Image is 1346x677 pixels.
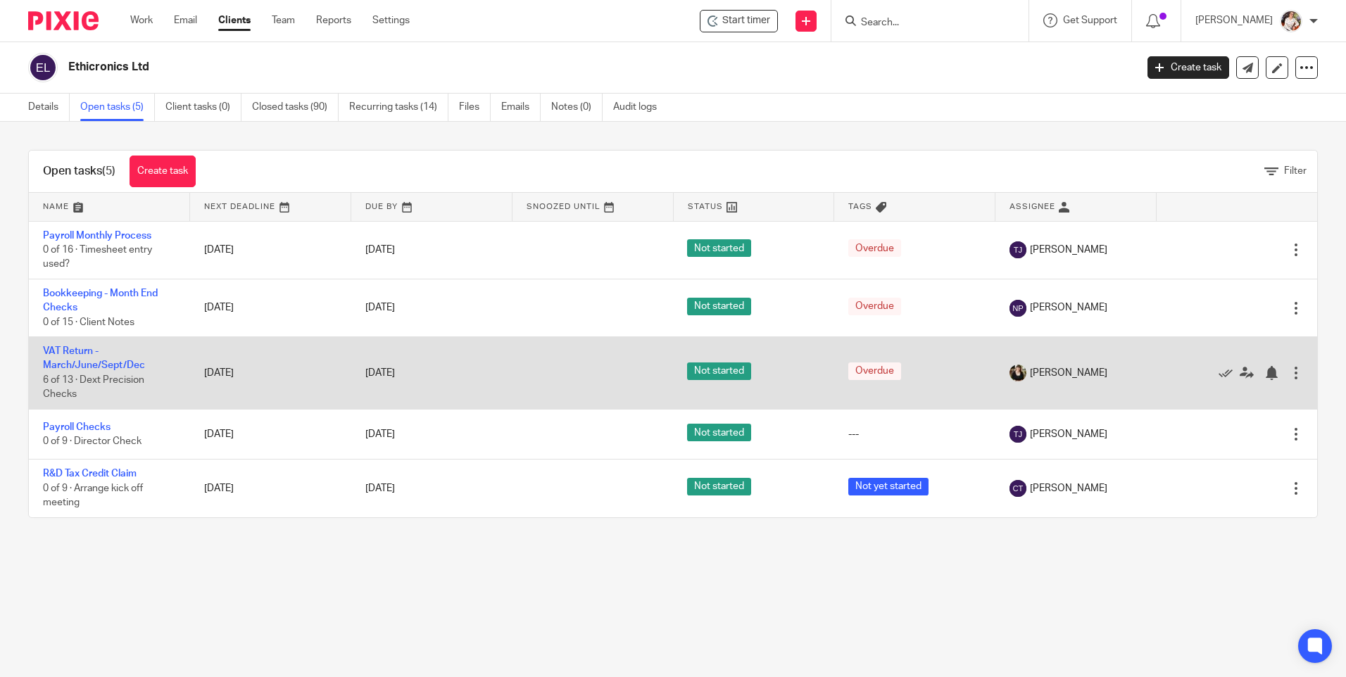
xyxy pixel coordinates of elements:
span: [PERSON_NAME] [1030,481,1107,495]
a: Clients [218,13,251,27]
a: Payroll Monthly Process [43,231,151,241]
a: Recurring tasks (14) [349,94,448,121]
span: Not started [687,239,751,257]
td: [DATE] [190,337,351,410]
a: Mark as done [1219,366,1240,380]
a: Work [130,13,153,27]
span: Overdue [848,298,901,315]
img: svg%3E [1010,480,1026,497]
a: Closed tasks (90) [252,94,339,121]
span: Snoozed Until [527,203,600,210]
a: Payroll Checks [43,422,111,432]
td: [DATE] [190,221,351,279]
img: svg%3E [1010,241,1026,258]
span: (5) [102,165,115,177]
a: Create task [1147,56,1229,79]
a: Open tasks (5) [80,94,155,121]
a: Files [459,94,491,121]
a: Notes (0) [551,94,603,121]
div: Ethicronics Ltd [700,10,778,32]
span: Start timer [722,13,770,28]
h2: Ethicronics Ltd [68,60,914,75]
span: Filter [1284,166,1307,176]
span: Get Support [1063,15,1117,25]
span: Overdue [848,362,901,380]
span: Not started [687,298,751,315]
a: Team [272,13,295,27]
span: Not yet started [848,478,929,495]
p: [PERSON_NAME] [1195,13,1273,27]
img: Helen%20Campbell.jpeg [1010,365,1026,381]
td: [DATE] [190,460,351,517]
img: Pixie [28,11,99,30]
a: Reports [316,13,351,27]
span: Tags [848,203,872,210]
span: 6 of 13 · Dext Precision Checks [43,375,144,400]
h1: Open tasks [43,164,115,179]
span: [PERSON_NAME] [1030,366,1107,380]
span: [DATE] [365,245,395,255]
a: R&D Tax Credit Claim [43,469,137,479]
span: [DATE] [365,303,395,313]
a: Audit logs [613,94,667,121]
img: svg%3E [28,53,58,82]
span: [DATE] [365,483,395,493]
a: Settings [372,13,410,27]
td: [DATE] [190,279,351,336]
span: 0 of 9 · Arrange kick off meeting [43,483,143,508]
span: Not started [687,424,751,441]
a: Details [28,94,70,121]
input: Search [860,17,986,30]
span: 0 of 15 · Client Notes [43,317,134,327]
span: [DATE] [365,429,395,439]
span: 0 of 16 · Timesheet entry used? [43,245,152,270]
div: --- [848,427,981,441]
img: svg%3E [1010,300,1026,317]
img: Kayleigh%20Henson.jpeg [1280,10,1302,32]
img: svg%3E [1010,426,1026,443]
span: [PERSON_NAME] [1030,243,1107,257]
span: Status [688,203,723,210]
a: Bookkeeping - Month End Checks [43,289,158,312]
span: Not started [687,362,751,380]
span: 0 of 9 · Director Check [43,436,141,446]
span: [PERSON_NAME] [1030,300,1107,315]
a: VAT Return - March/June/Sept/Dec [43,346,145,370]
td: [DATE] [190,409,351,459]
a: Email [174,13,197,27]
span: Overdue [848,239,901,257]
span: [PERSON_NAME] [1030,427,1107,441]
a: Client tasks (0) [165,94,241,121]
span: [DATE] [365,368,395,378]
a: Create task [130,156,196,187]
a: Emails [501,94,541,121]
span: Not started [687,478,751,495]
